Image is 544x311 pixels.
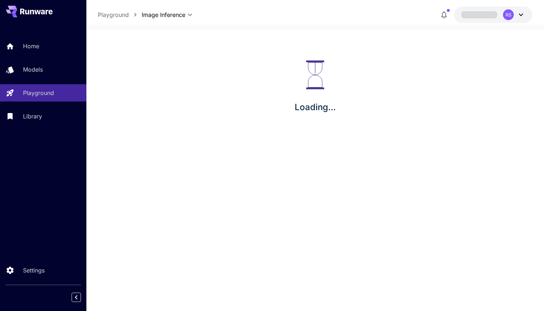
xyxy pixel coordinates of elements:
a: Playground [98,10,129,19]
nav: breadcrumb [98,10,142,19]
button: RS [454,6,532,23]
p: Settings [23,266,45,275]
p: Library [23,112,42,121]
button: Collapse sidebar [72,293,81,302]
p: Home [23,42,39,50]
div: Collapse sidebar [77,291,86,304]
p: Loading... [295,101,336,114]
span: Image Inference [142,10,185,19]
p: Models [23,65,43,74]
div: RS [503,9,514,20]
p: Playground [23,89,54,97]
